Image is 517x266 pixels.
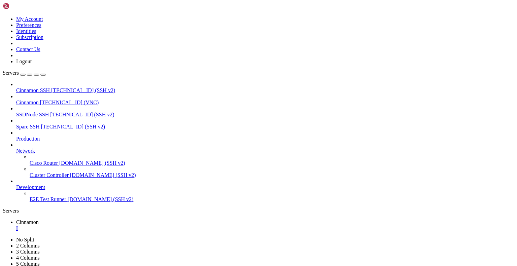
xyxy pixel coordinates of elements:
[16,28,36,34] a: Identities
[16,34,43,40] a: Subscription
[30,190,514,202] li: E2E Test Runner [DOMAIN_NAME] (SSH v2)
[16,243,40,249] a: 2 Columns
[41,124,105,129] span: [TECHNICAL_ID] (SSH v2)
[16,184,514,190] a: Development
[51,87,115,93] span: [TECHNICAL_ID] (SSH v2)
[16,184,45,190] span: Development
[16,106,514,118] li: SSDNode SSH [TECHNICAL_ID] (SSH v2)
[16,136,514,142] a: Production
[16,112,49,117] span: SSDNode SSH
[16,87,50,93] span: Cinnamon SSH
[16,124,40,129] span: Spare SSH
[30,154,514,166] li: Cisco Router [DOMAIN_NAME] (SSH v2)
[3,70,19,76] span: Servers
[3,208,514,214] div: Servers
[16,118,514,130] li: Spare SSH [TECHNICAL_ID] (SSH v2)
[16,136,40,142] span: Production
[30,160,58,166] span: Cisco Router
[3,3,41,9] img: Shellngn
[16,219,39,225] span: Cinnamon
[16,237,34,242] a: No Split
[50,112,114,117] span: [TECHNICAL_ID] (SSH v2)
[16,81,514,93] li: Cinnamon SSH [TECHNICAL_ID] (SSH v2)
[16,249,40,255] a: 3 Columns
[59,160,125,166] span: [DOMAIN_NAME] (SSH v2)
[16,178,514,202] li: Development
[16,59,32,64] a: Logout
[16,142,514,178] li: Network
[16,46,40,52] a: Contact Us
[16,148,35,154] span: Network
[16,148,514,154] a: Network
[16,130,514,142] li: Production
[16,219,514,231] a: Cinnamon
[68,196,134,202] span: [DOMAIN_NAME] (SSH v2)
[16,87,514,93] a: Cinnamon SSH [TECHNICAL_ID] (SSH v2)
[30,166,514,178] li: Cluster Controller [DOMAIN_NAME] (SSH v2)
[30,160,514,166] a: Cisco Router [DOMAIN_NAME] (SSH v2)
[16,100,39,105] span: Cinnamon
[70,172,136,178] span: [DOMAIN_NAME] (SSH v2)
[16,255,40,261] a: 4 Columns
[30,196,514,202] a: E2E Test Runner [DOMAIN_NAME] (SSH v2)
[16,100,514,106] a: Cinnamon [TECHNICAL_ID] (VNC)
[16,225,514,231] a: 
[16,16,43,22] a: My Account
[16,22,41,28] a: Preferences
[30,172,514,178] a: Cluster Controller [DOMAIN_NAME] (SSH v2)
[3,70,46,76] a: Servers
[16,112,514,118] a: SSDNode SSH [TECHNICAL_ID] (SSH v2)
[30,172,69,178] span: Cluster Controller
[16,93,514,106] li: Cinnamon [TECHNICAL_ID] (VNC)
[16,124,514,130] a: Spare SSH [TECHNICAL_ID] (SSH v2)
[40,100,99,105] span: [TECHNICAL_ID] (VNC)
[30,196,66,202] span: E2E Test Runner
